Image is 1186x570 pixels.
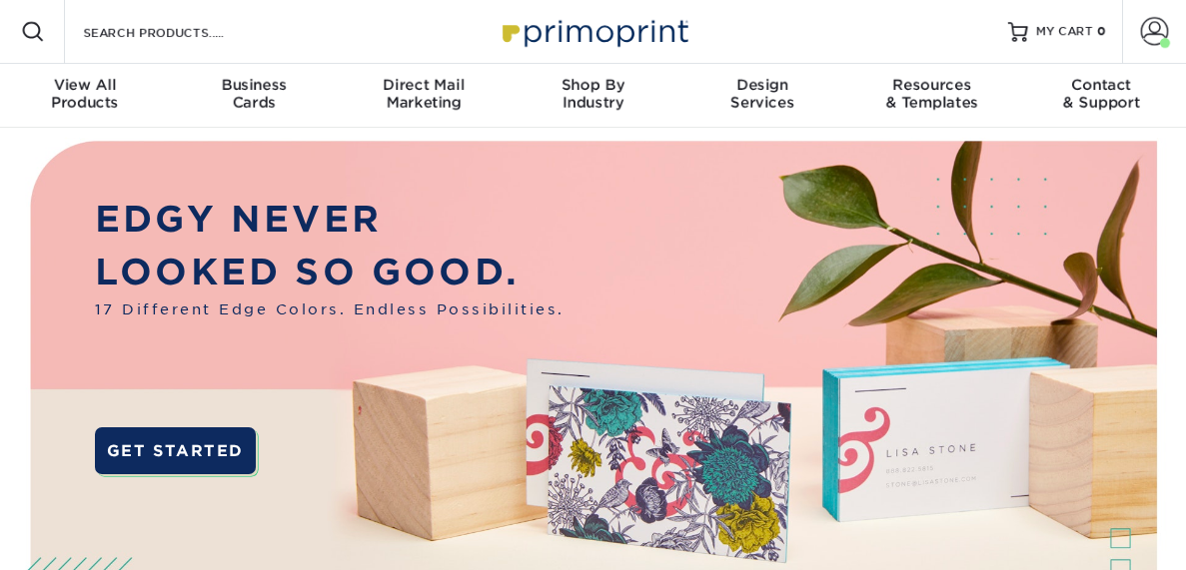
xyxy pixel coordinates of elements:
img: Primoprint [494,10,693,53]
div: Services [677,76,847,112]
div: & Templates [847,76,1017,112]
a: GET STARTED [95,427,256,474]
span: Design [677,76,847,94]
span: Direct Mail [339,76,509,94]
input: SEARCH PRODUCTS..... [81,20,276,44]
div: Industry [509,76,678,112]
a: BusinessCards [170,64,340,128]
span: 17 Different Edge Colors. Endless Possibilities. [95,298,565,319]
span: MY CART [1036,24,1093,41]
div: Marketing [339,76,509,112]
a: Resources& Templates [847,64,1017,128]
a: Contact& Support [1016,64,1186,128]
div: & Support [1016,76,1186,112]
span: Shop By [509,76,678,94]
p: LOOKED SO GOOD. [95,246,565,298]
p: EDGY NEVER [95,193,565,246]
span: 0 [1097,25,1106,39]
a: DesignServices [677,64,847,128]
span: Business [170,76,340,94]
span: Contact [1016,76,1186,94]
div: Cards [170,76,340,112]
span: Resources [847,76,1017,94]
a: Direct MailMarketing [339,64,509,128]
a: Shop ByIndustry [509,64,678,128]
